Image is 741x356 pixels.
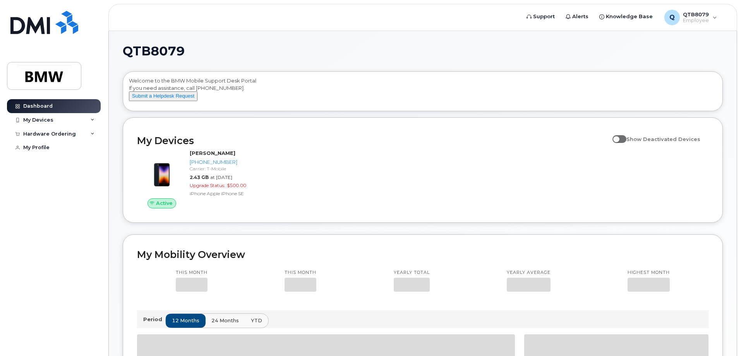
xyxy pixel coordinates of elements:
[137,150,273,208] a: Active[PERSON_NAME][PHONE_NUMBER]Carrier: T-Mobile2.43 GBat [DATE]Upgrade Status:$500.00iPhone Ap...
[612,132,619,138] input: Show Deactivated Devices
[129,77,717,108] div: Welcome to the BMW Mobile Support Desk Portal If you need assistance, call [PHONE_NUMBER].
[285,270,316,276] p: This month
[190,165,270,172] div: Carrier: T-Mobile
[628,270,670,276] p: Highest month
[190,158,270,166] div: [PHONE_NUMBER]
[210,174,232,180] span: at [DATE]
[137,135,609,146] h2: My Devices
[129,91,197,101] button: Submit a Helpdesk Request
[156,199,173,207] span: Active
[507,270,551,276] p: Yearly average
[176,270,208,276] p: This month
[251,317,262,324] span: YTD
[394,270,430,276] p: Yearly total
[129,93,197,99] a: Submit a Helpdesk Request
[626,136,700,142] span: Show Deactivated Devices
[143,316,165,323] p: Period
[137,249,708,260] h2: My Mobility Overview
[123,45,185,57] span: QTB8079
[211,317,239,324] span: 24 months
[227,182,246,188] span: $500.00
[190,190,270,197] div: iPhone Apple iPhone SE
[143,153,180,191] img: image20231002-3703462-10zne2t.jpeg
[190,174,209,180] span: 2.43 GB
[190,150,235,156] strong: [PERSON_NAME]
[190,182,225,188] span: Upgrade Status:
